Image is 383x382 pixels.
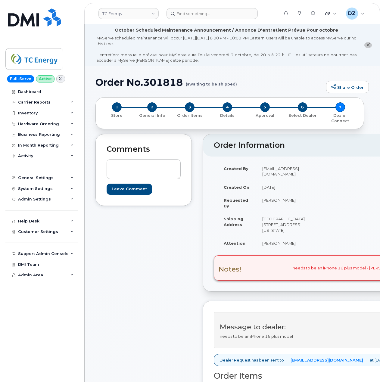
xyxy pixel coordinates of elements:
[219,266,241,273] h3: Notes!
[186,77,237,86] small: (awaiting to be shipped)
[260,102,270,112] span: 5
[115,27,338,33] div: October Scheduled Maintenance Announcement / Annonce D'entretient Prévue Pour octobre
[171,112,209,118] a: 3 Order Items
[248,113,281,118] p: Approval
[101,112,133,118] a: 1 Store
[246,112,284,118] a: 5 Approval
[209,112,246,118] a: 4 Details
[257,162,310,181] td: [EMAIL_ADDRESS][DOMAIN_NAME]
[136,113,169,118] p: General Info
[286,113,319,118] p: Select Dealer
[223,102,232,112] span: 4
[224,216,243,227] strong: Shipping Address
[257,194,310,212] td: [PERSON_NAME]
[112,102,122,112] span: 1
[257,212,310,237] td: [GEOGRAPHIC_DATA][STREET_ADDRESS][US_STATE]
[224,166,248,171] strong: Created By
[364,42,372,48] button: close notification
[185,102,195,112] span: 3
[211,113,244,118] p: Details
[107,184,152,195] input: Leave Comment
[173,113,206,118] p: Order Items
[284,112,321,118] a: 6 Select Dealer
[326,81,369,93] a: Share Order
[298,102,307,112] span: 6
[103,113,131,118] p: Store
[133,112,171,118] a: 2 General Info
[107,145,181,154] h2: Comments
[96,35,357,63] div: MyServe scheduled maintenance will occur [DATE][DATE] 8:00 PM - 10:00 PM Eastern. Users will be u...
[357,356,378,377] iframe: Messenger Launcher
[224,185,249,190] strong: Created On
[95,77,323,88] h1: Order No.301818
[224,198,248,208] strong: Requested By
[147,102,157,112] span: 2
[257,237,310,250] td: [PERSON_NAME]
[224,241,245,246] strong: Attention
[257,181,310,194] td: [DATE]
[291,357,363,363] a: [EMAIL_ADDRESS][DOMAIN_NAME]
